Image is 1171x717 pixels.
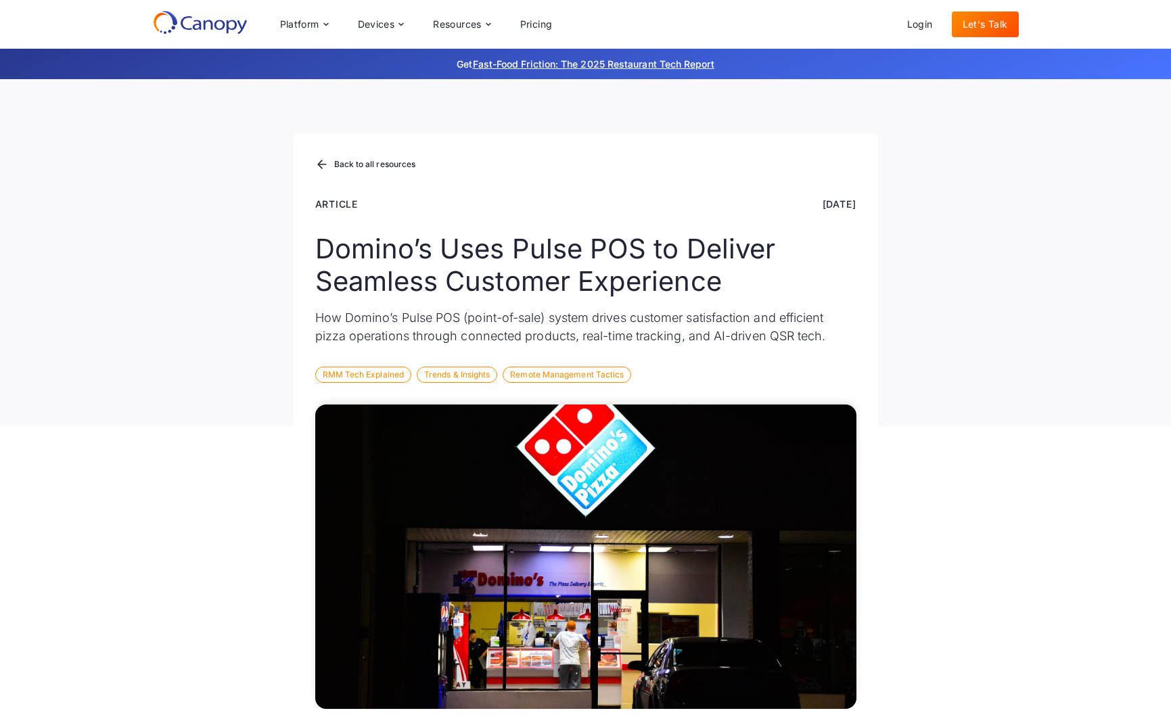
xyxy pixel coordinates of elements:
div: [DATE] [823,197,856,211]
div: Platform [269,11,339,38]
div: Back to all resources [334,160,416,168]
a: Let's Talk [952,11,1019,37]
a: Login [896,11,944,37]
div: Resources [422,11,501,38]
p: Get [254,57,917,71]
div: Devices [347,11,415,38]
a: Pricing [509,11,564,37]
div: Resources [433,20,482,29]
div: Article [315,197,359,211]
a: Fast-Food Friction: The 2025 Restaurant Tech Report [473,58,714,70]
div: Devices [358,20,395,29]
h1: Domino’s Uses Pulse POS to Deliver Seamless Customer Experience [315,233,856,298]
div: Remote Management Tactics [503,367,631,383]
a: Back to all resources [315,156,416,174]
p: How Domino’s Pulse POS (point-of-sale) system drives customer satisfaction and efficient pizza op... [315,308,856,345]
div: Platform [280,20,319,29]
div: Trends & Insights [417,367,497,383]
div: RMM Tech Explained [315,367,411,383]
